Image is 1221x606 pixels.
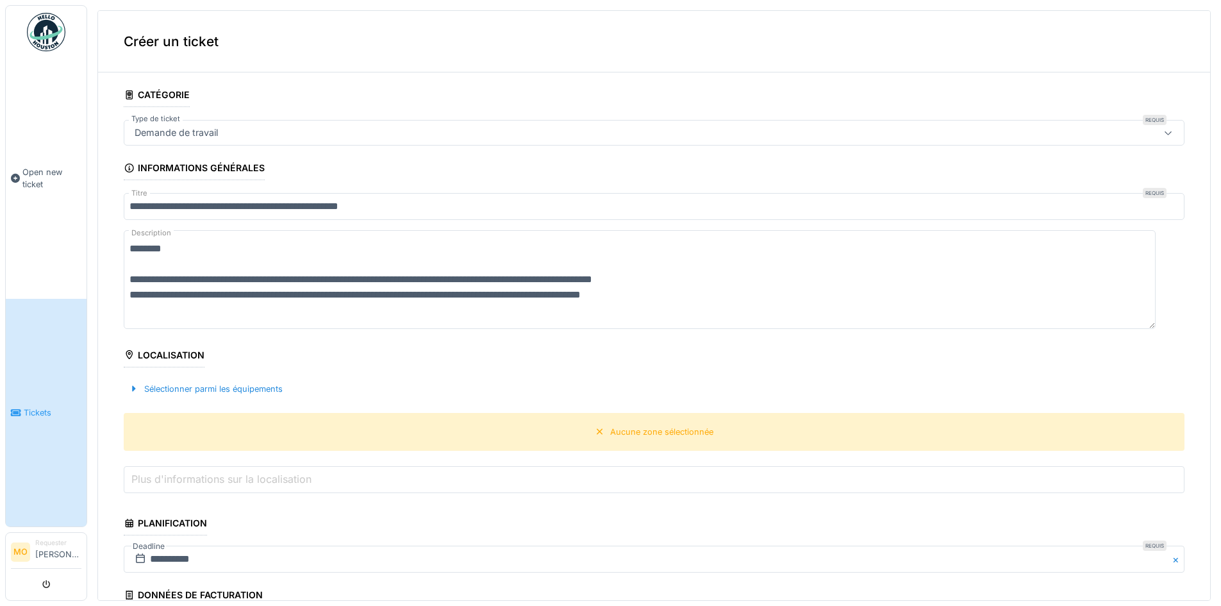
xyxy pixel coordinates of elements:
[129,126,223,140] div: Demande de travail
[131,539,166,553] label: Deadline
[124,158,265,180] div: Informations générales
[1170,546,1184,573] button: Close
[129,225,174,241] label: Description
[6,299,87,527] a: Tickets
[1143,541,1167,551] div: Requis
[35,538,81,566] li: [PERSON_NAME]
[1143,188,1167,198] div: Requis
[610,426,713,438] div: Aucune zone sélectionnée
[24,407,81,419] span: Tickets
[27,13,65,51] img: Badge_color-CXgf-gQk.svg
[124,514,207,535] div: Planification
[6,58,87,299] a: Open new ticket
[22,166,81,190] span: Open new ticket
[35,538,81,548] div: Requester
[1143,115,1167,125] div: Requis
[129,188,150,199] label: Titre
[11,543,30,562] li: MO
[11,538,81,569] a: MO Requester[PERSON_NAME]
[129,471,314,487] label: Plus d'informations sur la localisation
[98,11,1210,72] div: Créer un ticket
[124,85,190,107] div: Catégorie
[129,114,183,124] label: Type de ticket
[124,380,288,398] div: Sélectionner parmi les équipements
[124,346,204,367] div: Localisation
